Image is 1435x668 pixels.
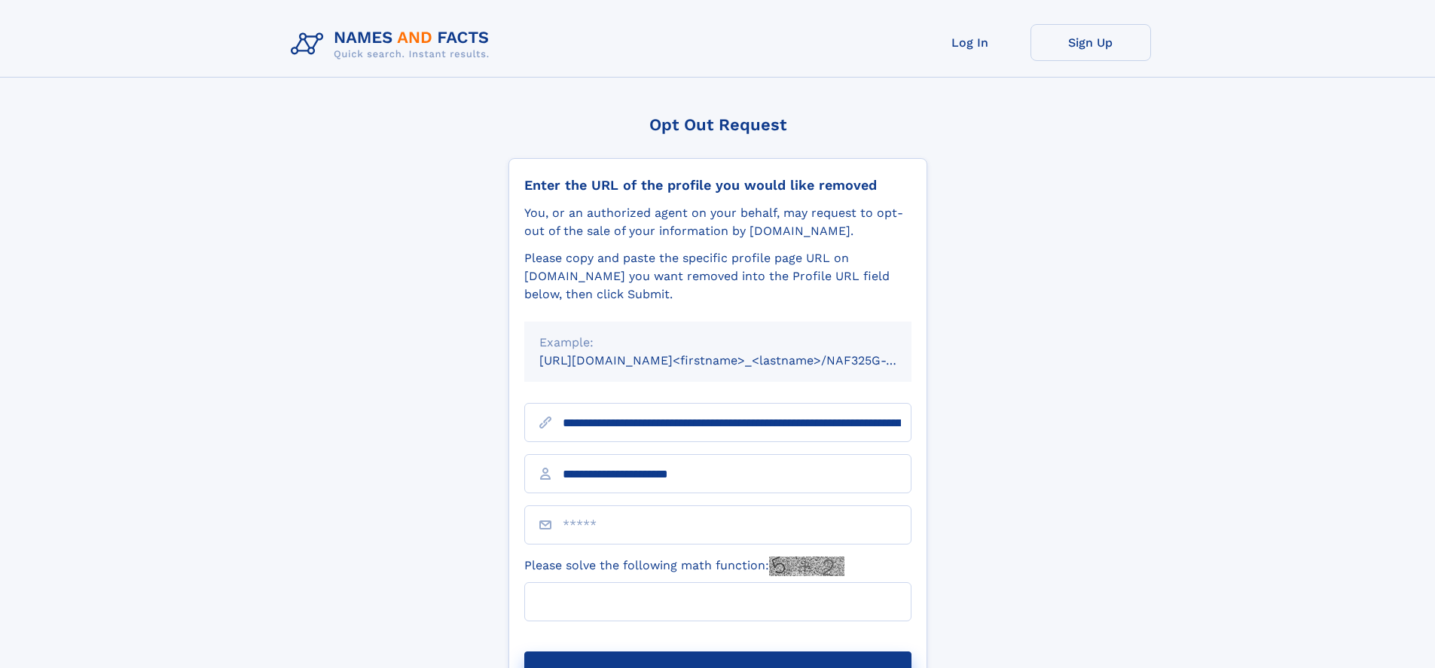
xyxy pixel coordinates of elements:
[539,334,896,352] div: Example:
[524,249,911,303] div: Please copy and paste the specific profile page URL on [DOMAIN_NAME] you want removed into the Pr...
[524,557,844,576] label: Please solve the following math function:
[508,115,927,134] div: Opt Out Request
[1030,24,1151,61] a: Sign Up
[910,24,1030,61] a: Log In
[524,204,911,240] div: You, or an authorized agent on your behalf, may request to opt-out of the sale of your informatio...
[539,353,940,368] small: [URL][DOMAIN_NAME]<firstname>_<lastname>/NAF325G-xxxxxxxx
[524,177,911,194] div: Enter the URL of the profile you would like removed
[285,24,502,65] img: Logo Names and Facts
